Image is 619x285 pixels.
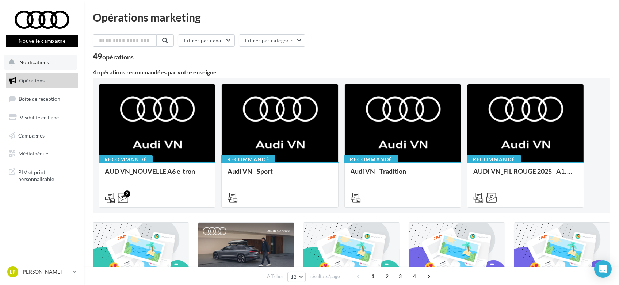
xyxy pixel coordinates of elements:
[394,270,406,282] span: 3
[267,273,283,280] span: Afficher
[19,59,49,65] span: Notifications
[93,12,610,23] div: Opérations marketing
[178,34,235,47] button: Filtrer par canal
[287,272,306,282] button: 12
[99,155,153,163] div: Recommandé
[4,128,80,143] a: Campagnes
[21,268,70,276] p: [PERSON_NAME]
[4,91,80,107] a: Boîte de réception
[381,270,393,282] span: 2
[594,260,612,278] div: Open Intercom Messenger
[4,146,80,161] a: Médiathèque
[4,55,77,70] button: Notifications
[367,270,379,282] span: 1
[102,54,134,60] div: opérations
[19,77,45,84] span: Opérations
[4,164,80,186] a: PLV et print personnalisable
[239,34,305,47] button: Filtrer par catégorie
[18,167,75,183] span: PLV et print personnalisable
[105,167,209,182] div: AUD VN_NOUVELLE A6 e-tron
[4,73,80,88] a: Opérations
[291,274,297,280] span: 12
[18,150,48,157] span: Médiathèque
[18,132,45,138] span: Campagnes
[6,265,78,279] a: LP [PERSON_NAME]
[228,167,332,182] div: Audi VN - Sport
[93,69,610,75] div: 4 opérations recommandées par votre enseigne
[344,155,398,163] div: Recommandé
[10,268,16,276] span: LP
[221,155,275,163] div: Recommandé
[351,167,455,182] div: Audi VN - Tradition
[20,114,59,120] span: Visibilité en ligne
[467,155,521,163] div: Recommandé
[6,35,78,47] button: Nouvelle campagne
[4,110,80,125] a: Visibilité en ligne
[473,167,578,182] div: AUDI VN_FIL ROUGE 2025 - A1, Q2, Q3, Q5 et Q4 e-tron
[124,190,130,197] div: 2
[409,270,420,282] span: 4
[93,53,134,61] div: 49
[310,273,340,280] span: résultats/page
[19,96,60,102] span: Boîte de réception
